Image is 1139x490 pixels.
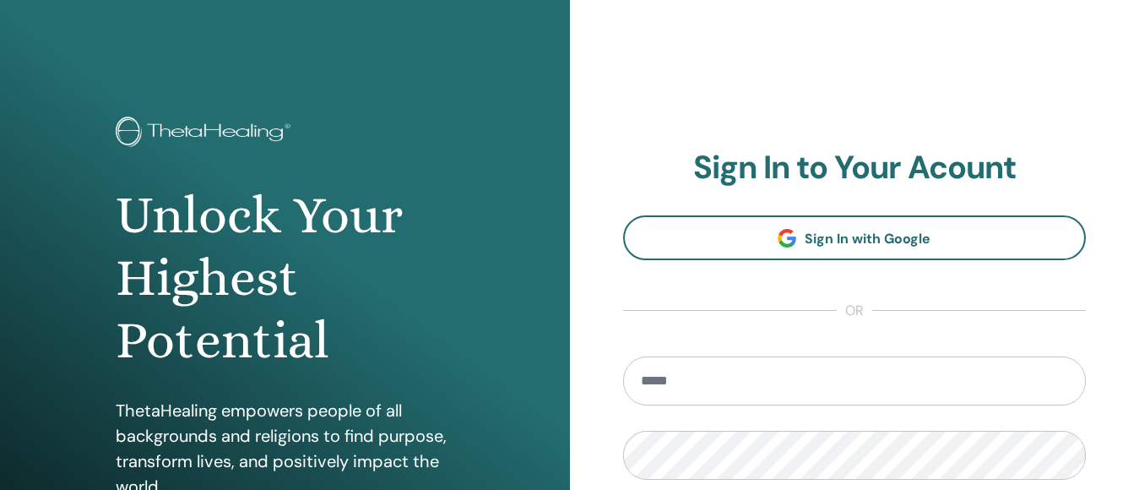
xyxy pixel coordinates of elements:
[837,301,872,321] span: or
[623,149,1087,188] h2: Sign In to Your Acount
[116,184,453,373] h1: Unlock Your Highest Potential
[623,215,1087,260] a: Sign In with Google
[805,230,930,248] span: Sign In with Google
